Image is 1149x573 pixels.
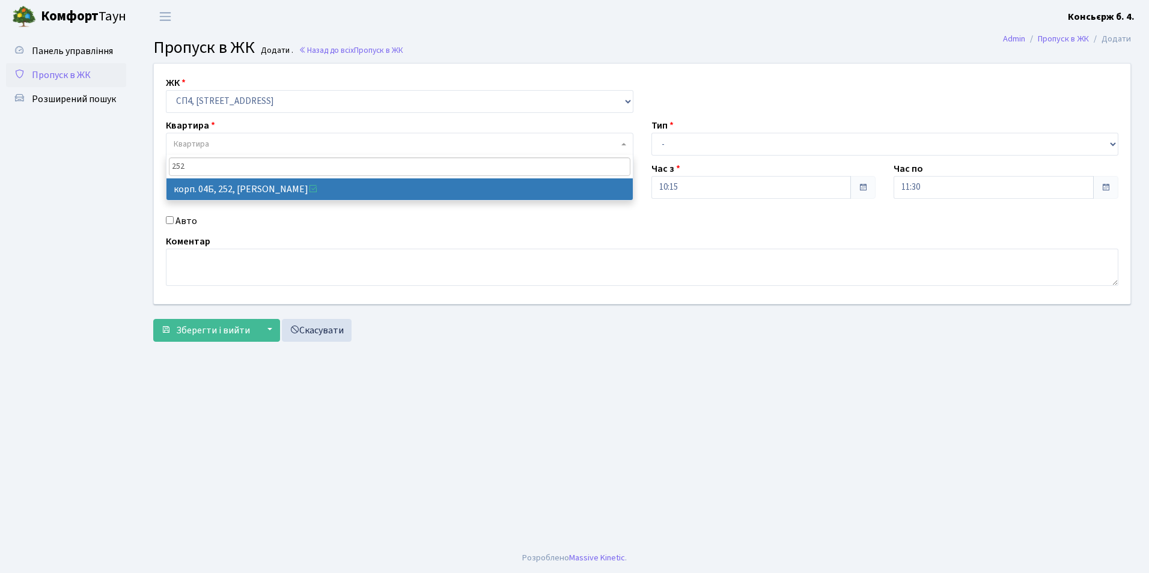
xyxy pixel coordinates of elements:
a: Розширений пошук [6,87,126,111]
label: Квартира [166,118,215,133]
li: Додати [1089,32,1131,46]
span: Пропуск в ЖК [153,35,255,59]
li: корп. 04Б, 252, [PERSON_NAME] [166,178,633,200]
span: Таун [41,7,126,27]
label: ЖК [166,76,186,90]
div: Розроблено . [522,551,627,565]
a: Massive Kinetic [569,551,625,564]
b: Консьєрж б. 4. [1068,10,1135,23]
label: Авто [175,214,197,228]
nav: breadcrumb [985,26,1149,52]
b: Комфорт [41,7,99,26]
span: Пропуск в ЖК [354,44,403,56]
small: Додати . [258,46,293,56]
a: Admin [1003,32,1025,45]
label: Час по [894,162,923,176]
span: Розширений пошук [32,92,116,106]
a: Скасувати [282,319,352,342]
a: Пропуск в ЖК [1038,32,1089,45]
label: Коментар [166,234,210,249]
span: Пропуск в ЖК [32,68,91,82]
a: Панель управління [6,39,126,63]
span: Панель управління [32,44,113,58]
a: Назад до всіхПропуск в ЖК [299,44,403,56]
label: Тип [651,118,674,133]
img: logo.png [12,5,36,29]
span: Квартира [174,138,209,150]
button: Зберегти і вийти [153,319,258,342]
span: Зберегти і вийти [176,324,250,337]
label: Час з [651,162,680,176]
a: Пропуск в ЖК [6,63,126,87]
button: Переключити навігацію [150,7,180,26]
a: Консьєрж б. 4. [1068,10,1135,24]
